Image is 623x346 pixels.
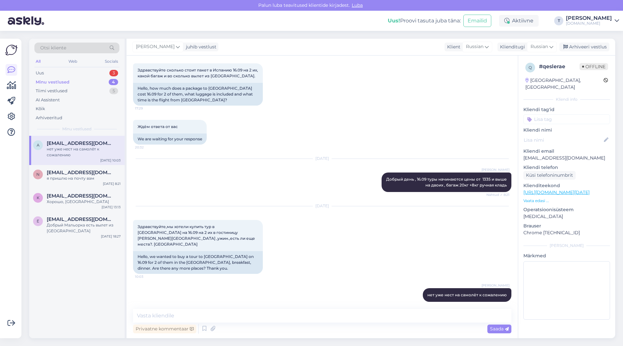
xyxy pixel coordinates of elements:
[36,88,67,94] div: Tiimi vestlused
[36,115,62,121] div: Arhiveeritud
[566,16,612,21] div: [PERSON_NAME]
[47,175,121,181] div: я пришлю на почту вам
[47,193,114,199] span: kippi93@mail.ru
[531,43,548,50] span: Russian
[445,44,460,50] div: Klient
[138,68,259,78] span: Здравствуйте сколько стоит пакет в Испанию 16.09 на 2 их, какой багаж и во сколько вылет из [GEOG...
[523,155,610,161] p: [EMAIL_ADDRESS][DOMAIN_NAME]
[427,292,507,297] span: нет уже нест на самолёт к сожалению
[47,146,121,158] div: нет уже нест на самолёт к сожалению
[47,216,114,222] span: eliisja@hotmail.com
[133,156,511,161] div: [DATE]
[47,140,114,146] span: astafjeva89@gmail.com
[37,219,39,224] span: e
[523,206,610,213] p: Operatsioonisüsteem
[47,199,121,205] div: Хорошо, [GEOGRAPHIC_DATA]
[388,17,461,25] div: Proovi tasuta juba täna:
[36,106,45,112] div: Kõik
[523,189,590,195] a: [URL][DOMAIN_NAME][DATE]
[133,325,196,333] div: Privaatne kommentaar
[525,77,604,91] div: [GEOGRAPHIC_DATA], [GEOGRAPHIC_DATA]
[135,145,159,150] span: 20:32
[62,126,92,132] span: Minu vestlused
[485,302,509,307] span: 10:45
[109,79,118,85] div: 4
[523,223,610,229] p: Brauser
[37,143,40,147] span: a
[36,97,60,103] div: AI Assistent
[497,44,525,50] div: Klienditugi
[109,70,118,76] div: 3
[539,63,580,70] div: # qeslerae
[523,114,610,124] input: Lisa tag
[102,205,121,210] div: [DATE] 13:13
[104,57,119,66] div: Socials
[67,57,79,66] div: Web
[523,252,610,259] p: Märkmed
[136,43,175,50] span: [PERSON_NAME]
[524,136,603,144] input: Lisa nimi
[36,172,40,177] span: n
[36,70,44,76] div: Uus
[523,213,610,220] p: [MEDICAL_DATA]
[523,127,610,134] p: Kliendi nimi
[133,203,511,209] div: [DATE]
[388,18,400,24] b: Uus!
[100,158,121,163] div: [DATE] 10:03
[523,164,610,171] p: Kliendi telefon
[523,148,610,155] p: Kliendi email
[559,43,609,51] div: Arhiveeri vestlus
[183,44,216,50] div: juhib vestlust
[523,106,610,113] p: Kliendi tag'id
[135,274,159,279] span: 10:03
[133,83,263,106] div: Hello, how much does a package to [GEOGRAPHIC_DATA] cost 16.09 for 2 of them, what luggage is inc...
[34,57,42,66] div: All
[523,198,610,204] p: Vaata edasi ...
[499,15,539,27] div: Aktiivne
[101,234,121,239] div: [DATE] 18:27
[135,106,159,111] span: 17:29
[482,167,509,172] span: [PERSON_NAME]
[47,222,121,234] div: Добрый Мальорка есть вылет из [GEOGRAPHIC_DATA]
[103,181,121,186] div: [DATE] 8:21
[523,171,576,180] div: Küsi telefoninumbrit
[350,2,365,8] span: Luba
[566,16,619,26] a: [PERSON_NAME][DOMAIN_NAME]
[523,96,610,102] div: Kliendi info
[529,65,532,70] span: q
[523,182,610,189] p: Klienditeekond
[138,124,178,129] span: Ждём ответа от вас
[47,170,114,175] span: nataljaroosimagi@gmail.com
[37,195,40,200] span: k
[40,45,66,51] span: Otsi kliente
[485,192,509,197] span: Nähtud ✓ 8:21
[523,243,610,249] div: [PERSON_NAME]
[566,21,612,26] div: [DOMAIN_NAME]
[580,63,608,70] span: Offline
[133,251,263,274] div: Hello, we wanted to buy a tour to [GEOGRAPHIC_DATA] on 16.09 for 2 of them in the [GEOGRAPHIC_DAT...
[386,177,508,187] span: Добрый день , 16.09 туры начинаются цены от 1335 и выше на двоих , багаж 20кг +8кг ручная кладь
[463,15,491,27] button: Emailid
[36,79,69,85] div: Minu vestlused
[109,88,118,94] div: 5
[5,44,18,56] img: Askly Logo
[490,326,509,332] span: Saada
[554,16,563,25] div: T
[466,43,483,50] span: Russian
[133,134,207,145] div: We are waiting for your response
[138,224,256,247] span: Здравствуйте,мы хотели купить тур в [GEOGRAPHIC_DATA] на 16.09 на 2 их в гостиницу [PERSON_NAME][...
[482,283,509,288] span: [PERSON_NAME]
[523,229,610,236] p: Chrome [TECHNICAL_ID]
